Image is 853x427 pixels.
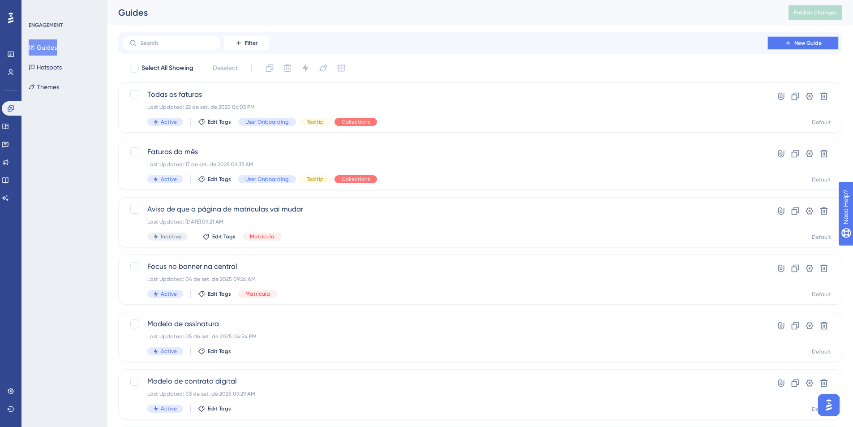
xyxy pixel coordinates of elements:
[250,233,274,240] span: Matrícula
[205,60,246,76] button: Deselect
[213,63,238,73] span: Deselect
[794,39,822,47] span: New Guide
[307,118,324,125] span: Tooltip
[29,22,63,29] div: ENGAGEMENT
[212,233,236,240] span: Edit Tags
[161,290,177,298] span: Active
[198,348,231,355] button: Edit Tags
[342,118,370,125] span: Collections
[161,176,177,183] span: Active
[245,176,289,183] span: User Onboarding
[202,233,236,240] button: Edit Tags
[161,405,177,412] span: Active
[147,276,742,283] div: Last Updated: 04 de set. de 2025 09:26 AM
[141,63,193,73] span: Select All Showing
[140,40,213,46] input: Search
[147,147,742,157] span: Faturas do mês
[307,176,324,183] span: Tooltip
[245,290,270,298] span: Matrícula
[812,291,831,298] div: Default
[208,118,231,125] span: Edit Tags
[767,36,839,50] button: New Guide
[147,261,742,272] span: Focus no banner na central
[812,405,831,413] div: Default
[147,104,742,111] div: Last Updated: 22 de set. de 2025 06:03 PM
[147,333,742,340] div: Last Updated: 05 de set. de 2025 04:54 PM
[794,9,837,16] span: Publish Changes
[161,348,177,355] span: Active
[198,176,231,183] button: Edit Tags
[789,5,842,20] button: Publish Changes
[812,119,831,126] div: Default
[21,2,56,13] span: Need Help?
[342,176,370,183] span: Collections
[29,59,62,75] button: Hotspots
[812,348,831,355] div: Default
[208,176,231,183] span: Edit Tags
[815,392,842,418] iframe: UserGuiding AI Assistant Launcher
[198,290,231,298] button: Edit Tags
[812,233,831,241] div: Default
[198,405,231,412] button: Edit Tags
[118,6,766,19] div: Guides
[147,319,742,329] span: Modelo de assinatura
[147,376,742,387] span: Modelo de contrato digital
[147,89,742,100] span: Todas as faturas
[245,39,257,47] span: Filter
[161,233,181,240] span: Inactive
[147,161,742,168] div: Last Updated: 17 de set. de 2025 09:33 AM
[208,348,231,355] span: Edit Tags
[147,390,742,397] div: Last Updated: 03 de set. de 2025 09:29 AM
[812,176,831,183] div: Default
[29,39,57,56] button: Guides
[198,118,231,125] button: Edit Tags
[147,204,742,215] span: Aviso de que a página de matrículas vai mudar
[147,218,742,225] div: Last Updated: [DATE] 09:21 AM
[161,118,177,125] span: Active
[29,79,59,95] button: Themes
[224,36,269,50] button: Filter
[245,118,289,125] span: User Onboarding
[208,405,231,412] span: Edit Tags
[208,290,231,298] span: Edit Tags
